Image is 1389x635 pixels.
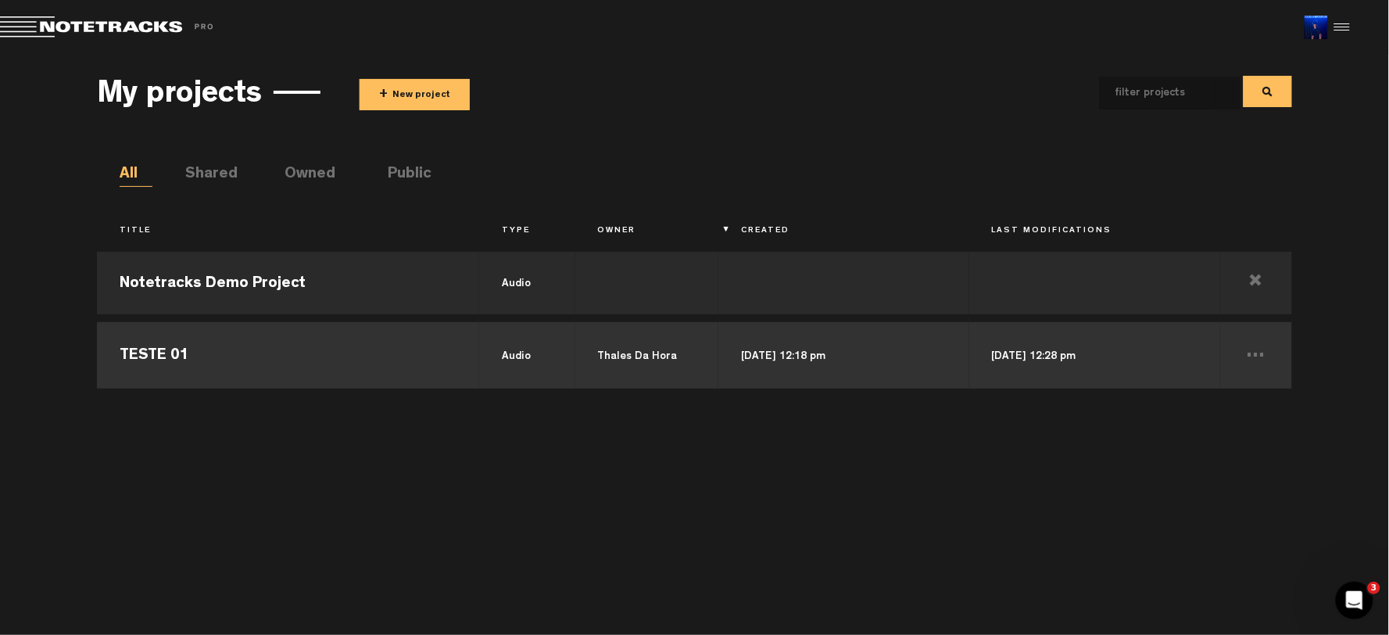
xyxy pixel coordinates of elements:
h3: My projects [97,79,262,113]
th: Type [479,218,575,245]
td: audio [479,318,575,389]
td: [DATE] 12:18 pm [718,318,969,389]
li: Owned [285,163,317,187]
li: All [120,163,152,187]
th: Last Modifications [969,218,1220,245]
td: TESTE 01 [97,318,479,389]
td: Thales Da Hora [575,318,718,389]
span: 3 [1368,582,1380,594]
td: audio [479,248,575,318]
th: Title [97,218,479,245]
input: filter projects [1100,77,1215,109]
th: Owner [575,218,718,245]
li: Public [388,163,421,187]
li: Shared [185,163,218,187]
td: [DATE] 12:28 pm [969,318,1220,389]
img: ACg8ocJUT6kV_waIMCisfa33qoNl97Z1ANGPeJTI6SDXkWqbpxMpHoQ=s96-c [1305,16,1328,39]
td: ... [1220,318,1292,389]
button: +New project [360,79,470,110]
td: Notetracks Demo Project [97,248,479,318]
iframe: Intercom live chat [1336,582,1373,619]
th: Created [718,218,969,245]
span: + [379,86,388,104]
